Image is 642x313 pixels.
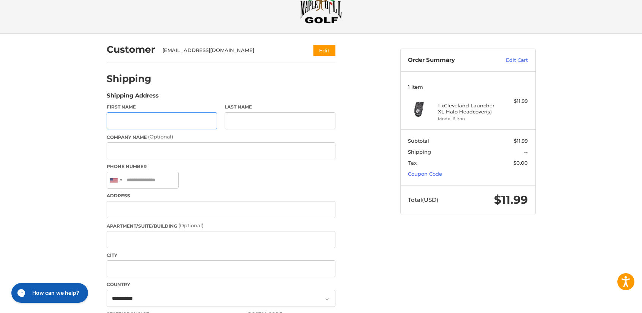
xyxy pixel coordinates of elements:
label: Apartment/Suite/Building [107,222,335,230]
span: Tax [408,160,417,166]
legend: Shipping Address [107,91,159,104]
span: Shipping [408,149,431,155]
li: Model 6 Iron [438,116,496,122]
span: $11.99 [514,138,528,144]
h2: Customer [107,44,155,55]
button: Edit [313,45,335,56]
label: City [107,252,335,259]
label: Company Name [107,133,335,141]
span: Subtotal [408,138,429,144]
h3: 1 Item [408,84,528,90]
h2: Shipping [107,73,151,85]
label: Last Name [225,104,335,110]
span: $11.99 [494,193,528,207]
a: Coupon Code [408,171,442,177]
iframe: Gorgias live chat messenger [8,280,90,305]
label: Country [107,281,335,288]
span: $0.00 [513,160,528,166]
span: Total (USD) [408,196,438,203]
small: (Optional) [178,222,203,228]
div: $11.99 [498,98,528,105]
div: [EMAIL_ADDRESS][DOMAIN_NAME] [162,47,299,54]
span: -- [524,149,528,155]
div: United States: +1 [107,172,124,189]
label: Address [107,192,335,199]
a: Edit Cart [489,57,528,64]
small: (Optional) [148,134,173,140]
h4: 1 x Cleveland Launcher XL Halo Headcover(s) [438,102,496,115]
label: First Name [107,104,217,110]
label: Phone Number [107,163,335,170]
h3: Order Summary [408,57,489,64]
